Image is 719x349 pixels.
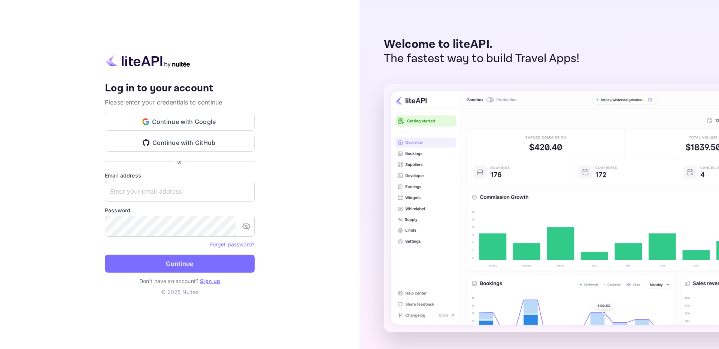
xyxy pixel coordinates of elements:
[105,134,255,152] button: Continue with GitHub
[105,82,255,95] h4: Log in to your account
[105,98,255,107] p: Please enter your credentials to continue
[200,278,220,284] a: Sign up
[384,37,580,52] p: Welcome to liteAPI.
[105,277,255,285] p: Don't have an account?
[384,52,580,66] p: The fastest way to build Travel Apps!
[105,255,255,273] button: Continue
[239,219,254,234] button: toggle password visibility
[105,288,255,296] p: © 2025 Nuitee
[105,172,255,179] label: Email address
[105,181,255,202] input: Enter your email address
[105,206,255,214] label: Password
[177,158,182,166] p: or
[105,53,191,68] img: liteapi
[105,113,255,131] button: Continue with Google
[210,241,255,248] a: Forget password?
